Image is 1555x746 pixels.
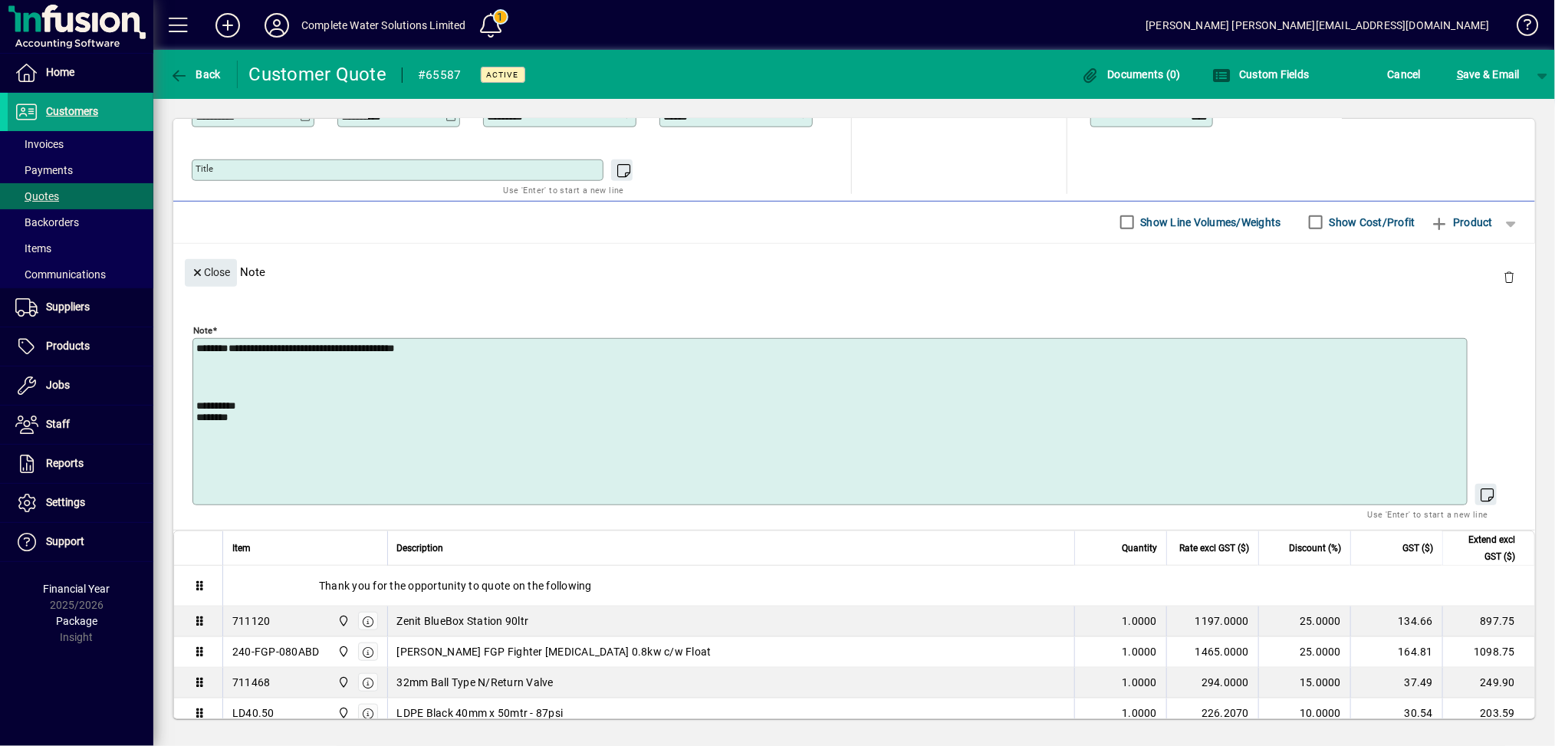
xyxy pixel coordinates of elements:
[1449,61,1527,88] button: Save & Email
[1258,637,1350,668] td: 25.0000
[1123,644,1158,659] span: 1.0000
[232,644,320,659] div: 240-FGP-080ABD
[1388,62,1422,87] span: Cancel
[232,613,271,629] div: 711120
[397,675,554,690] span: 32mm Ball Type N/Return Valve
[1081,68,1181,81] span: Documents (0)
[1213,68,1310,81] span: Custom Fields
[504,181,624,199] mat-hint: Use 'Enter' to start a new line
[1457,68,1463,81] span: S
[1138,215,1281,230] label: Show Line Volumes/Weights
[1442,637,1534,668] td: 1098.75
[193,324,212,335] mat-label: Note
[8,445,153,483] a: Reports
[15,242,51,255] span: Items
[46,301,90,313] span: Suppliers
[203,12,252,39] button: Add
[1350,637,1442,668] td: 164.81
[397,540,444,557] span: Description
[397,613,529,629] span: Zenit BlueBox Station 90ltr
[8,484,153,522] a: Settings
[46,105,98,117] span: Customers
[1123,705,1158,721] span: 1.0000
[1442,698,1534,729] td: 203.59
[1176,675,1249,690] div: 294.0000
[1491,270,1527,284] app-page-header-button: Delete
[1350,698,1442,729] td: 30.54
[252,12,301,39] button: Profile
[56,615,97,627] span: Package
[8,523,153,561] a: Support
[397,705,564,721] span: LDPE Black 40mm x 50mtr - 87psi
[46,535,84,547] span: Support
[1176,644,1249,659] div: 1465.0000
[46,457,84,469] span: Reports
[487,70,519,80] span: Active
[1258,668,1350,698] td: 15.0000
[1122,540,1157,557] span: Quantity
[1176,705,1249,721] div: 226.2070
[1402,540,1433,557] span: GST ($)
[1327,215,1415,230] label: Show Cost/Profit
[46,418,70,430] span: Staff
[1442,606,1534,637] td: 897.75
[8,235,153,261] a: Items
[46,379,70,391] span: Jobs
[46,340,90,352] span: Products
[1442,668,1534,698] td: 249.90
[181,265,241,278] app-page-header-button: Close
[1123,613,1158,629] span: 1.0000
[334,643,351,660] span: Motueka
[232,675,271,690] div: 711468
[1350,606,1442,637] td: 134.66
[8,54,153,92] a: Home
[1077,61,1185,88] button: Documents (0)
[1258,698,1350,729] td: 10.0000
[15,190,59,202] span: Quotes
[15,164,73,176] span: Payments
[249,62,387,87] div: Customer Quote
[232,705,275,721] div: LD40.50
[1368,505,1488,523] mat-hint: Use 'Enter' to start a new line
[1146,13,1490,38] div: [PERSON_NAME] [PERSON_NAME][EMAIL_ADDRESS][DOMAIN_NAME]
[8,261,153,288] a: Communications
[1384,61,1425,88] button: Cancel
[1505,3,1536,53] a: Knowledge Base
[1431,210,1493,235] span: Product
[46,496,85,508] span: Settings
[15,216,79,228] span: Backorders
[8,327,153,366] a: Products
[223,566,1534,606] div: Thank you for the opportunity to quote on the following
[334,674,351,691] span: Motueka
[8,406,153,444] a: Staff
[8,183,153,209] a: Quotes
[232,540,251,557] span: Item
[8,366,153,405] a: Jobs
[1123,675,1158,690] span: 1.0000
[8,157,153,183] a: Payments
[1289,540,1341,557] span: Discount (%)
[418,63,462,87] div: #65587
[1350,668,1442,698] td: 37.49
[44,583,110,595] span: Financial Year
[1457,62,1520,87] span: ave & Email
[46,66,74,78] span: Home
[1491,259,1527,296] button: Delete
[8,288,153,327] a: Suppliers
[334,613,351,629] span: Motueka
[1209,61,1313,88] button: Custom Fields
[301,13,466,38] div: Complete Water Solutions Limited
[1423,209,1501,236] button: Product
[1176,613,1249,629] div: 1197.0000
[397,644,712,659] span: [PERSON_NAME] FGP Fighter [MEDICAL_DATA] 0.8kw c/w Float
[169,68,221,81] span: Back
[191,260,231,285] span: Close
[196,163,213,174] mat-label: Title
[166,61,225,88] button: Back
[1452,531,1515,565] span: Extend excl GST ($)
[1258,606,1350,637] td: 25.0000
[173,244,1535,300] div: Note
[8,209,153,235] a: Backorders
[15,138,64,150] span: Invoices
[185,259,237,287] button: Close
